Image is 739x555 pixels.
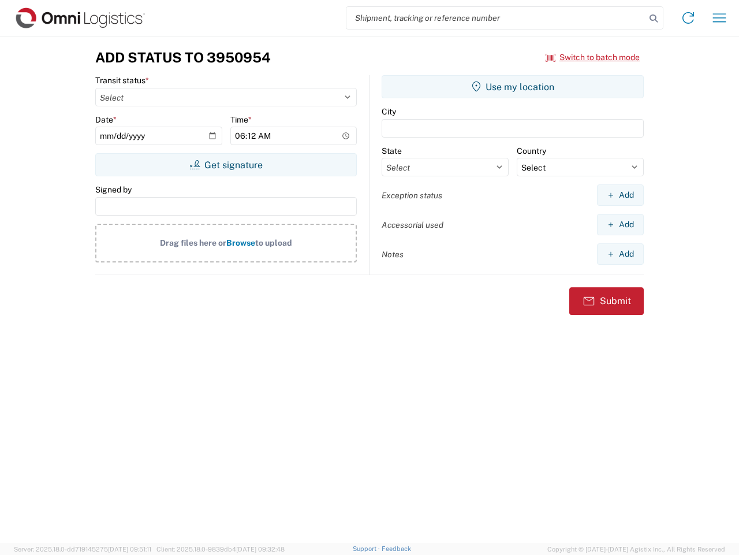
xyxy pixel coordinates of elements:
[569,287,644,315] button: Submit
[382,220,443,230] label: Accessorial used
[353,545,382,552] a: Support
[597,214,644,235] button: Add
[236,546,285,553] span: [DATE] 09:32:48
[547,544,725,554] span: Copyright © [DATE]-[DATE] Agistix Inc., All Rights Reserved
[95,153,357,176] button: Get signature
[597,243,644,265] button: Add
[382,106,396,117] label: City
[230,114,252,125] label: Time
[597,184,644,206] button: Add
[226,238,255,247] span: Browse
[382,190,442,201] label: Exception status
[382,146,402,156] label: State
[546,48,640,67] button: Switch to batch mode
[95,114,117,125] label: Date
[14,546,151,553] span: Server: 2025.18.0-dd719145275
[517,146,546,156] label: Country
[346,7,645,29] input: Shipment, tracking or reference number
[382,249,404,260] label: Notes
[156,546,285,553] span: Client: 2025.18.0-9839db4
[108,546,151,553] span: [DATE] 09:51:11
[255,238,292,247] span: to upload
[382,75,644,98] button: Use my location
[95,49,271,66] h3: Add Status to 3950954
[95,75,149,86] label: Transit status
[382,545,411,552] a: Feedback
[160,238,226,247] span: Drag files here or
[95,184,132,195] label: Signed by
